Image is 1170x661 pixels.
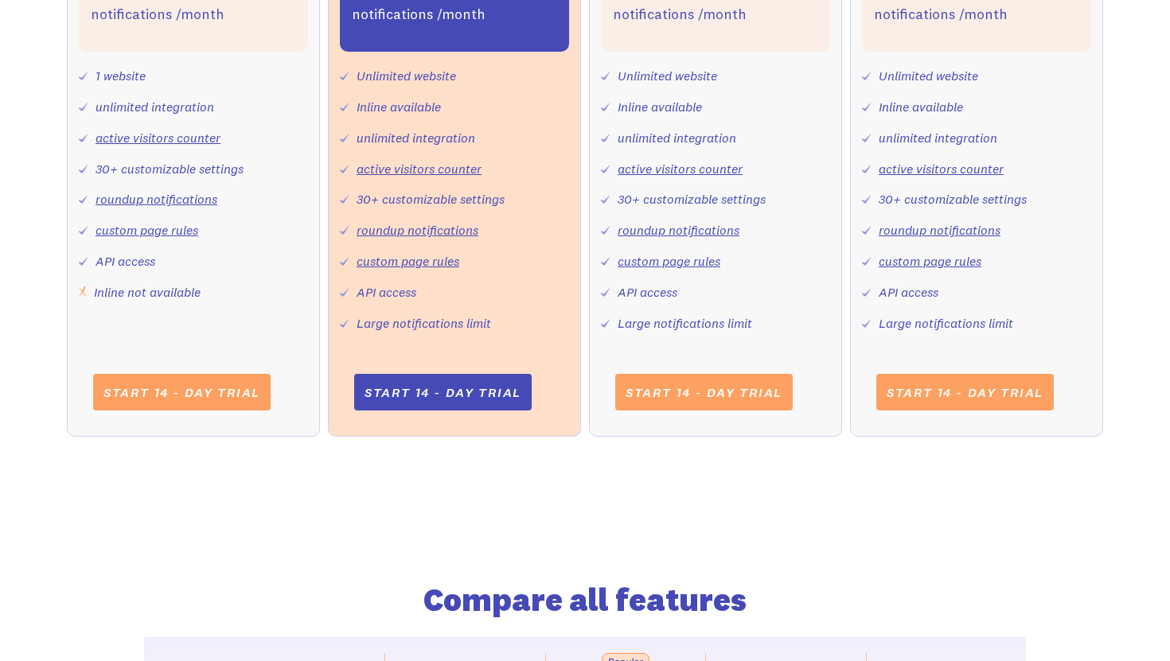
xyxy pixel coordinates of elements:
div: API access [96,250,155,273]
div: API access [357,281,416,304]
a: roundup notifications [96,191,217,207]
div: notifications /month [352,3,486,26]
div: unlimited integration [879,126,997,150]
div: 1 website [96,64,146,87]
a: roundup notifications [618,222,739,238]
a: Start 14 - day trial [615,374,793,410]
a: roundup notifications [879,222,1000,238]
a: Start 14 - day trial [93,374,271,410]
a: Start 14 - day trial [876,374,1054,410]
h2: Compare all features [251,586,919,615]
div: Unlimited website [618,64,717,87]
a: active visitors counter [357,161,482,177]
div: notifications /month [613,3,747,26]
div: Inline available [879,95,963,119]
div: Large notifications limit [618,312,752,335]
div: API access [618,281,677,304]
div: Inline available [357,95,441,119]
div: unlimited integration [618,126,736,150]
a: active visitors counter [96,130,220,146]
a: custom page rules [96,222,198,238]
div: Unlimited website [357,64,456,87]
div: Large notifications limit [357,312,491,335]
div: unlimited integration [96,95,214,119]
div: notifications /month [91,3,224,26]
a: roundup notifications [357,222,478,238]
div: 30+ customizable settings [618,188,766,211]
div: API access [879,281,938,304]
div: Inline available [618,95,702,119]
div: unlimited integration [357,126,475,150]
a: custom page rules [618,253,720,269]
a: Start 14 - day trial [354,374,532,410]
a: active visitors counter [879,161,1004,177]
div: 30+ customizable settings [879,188,1027,211]
a: custom page rules [879,253,981,269]
div: 30+ customizable settings [357,188,505,211]
div: Unlimited website [879,64,978,87]
div: Inline not available [94,281,201,304]
div: 30+ customizable settings [96,157,244,181]
div: notifications /month [874,3,1008,26]
a: active visitors counter [618,161,743,177]
a: custom page rules [357,253,459,269]
div: Large notifications limit [879,312,1013,335]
